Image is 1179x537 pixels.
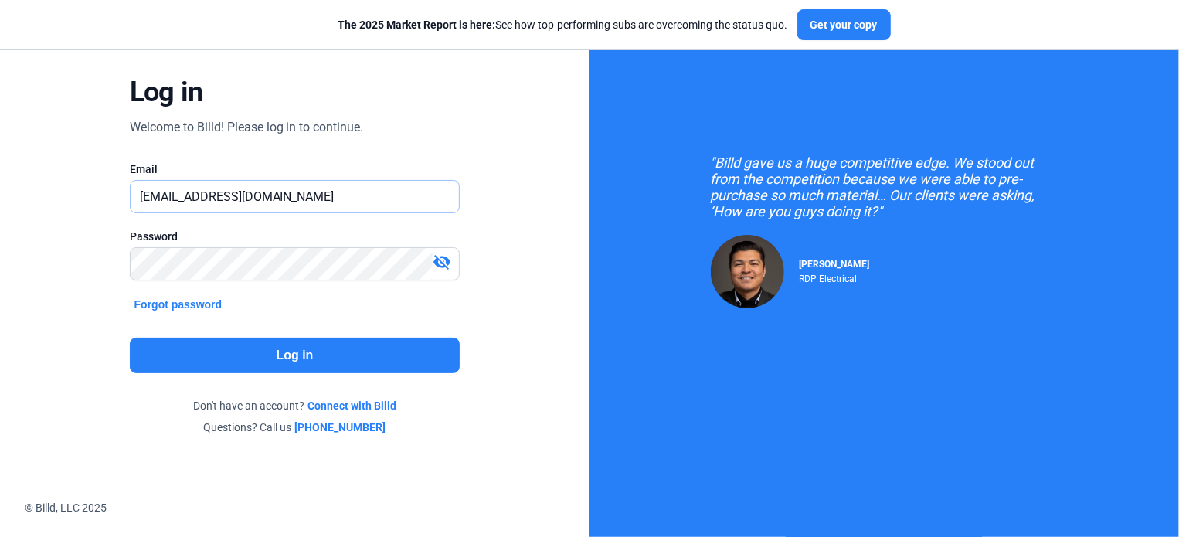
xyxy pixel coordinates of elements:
[800,270,870,284] div: RDP Electrical
[711,235,784,308] img: Raul Pacheco
[433,253,451,271] mat-icon: visibility_off
[130,229,460,244] div: Password
[130,338,460,373] button: Log in
[130,296,227,313] button: Forgot password
[797,9,891,40] button: Get your copy
[130,75,203,109] div: Log in
[338,19,496,31] span: The 2025 Market Report is here:
[800,259,870,270] span: [PERSON_NAME]
[338,17,788,32] div: See how top-performing subs are overcoming the status quo.
[711,155,1058,219] div: "Billd gave us a huge competitive edge. We stood out from the competition because we were able to...
[295,420,386,435] a: [PHONE_NUMBER]
[130,398,460,413] div: Don't have an account?
[130,161,460,177] div: Email
[130,420,460,435] div: Questions? Call us
[130,118,364,137] div: Welcome to Billd! Please log in to continue.
[307,398,396,413] a: Connect with Billd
